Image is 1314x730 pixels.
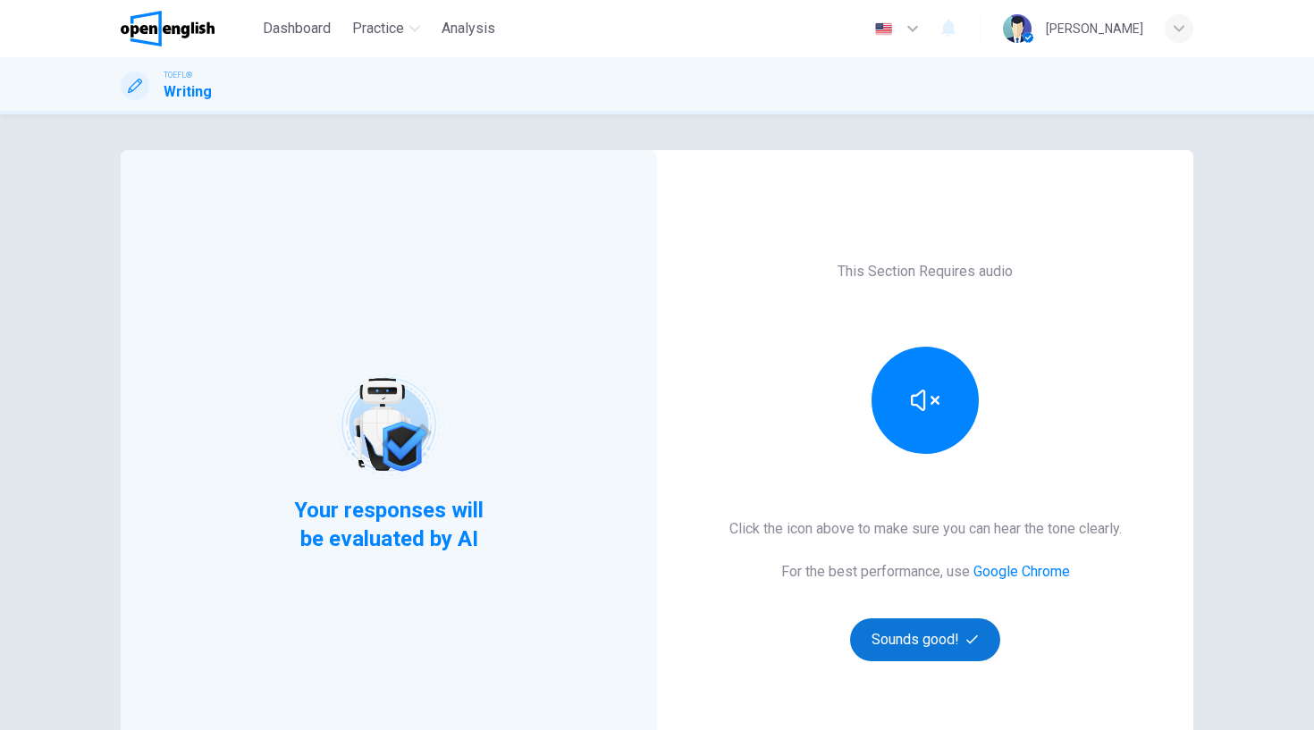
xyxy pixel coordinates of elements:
[352,18,404,39] span: Practice
[729,518,1122,540] h6: Click the icon above to make sure you can hear the tone clearly.
[121,11,256,46] a: OpenEnglish logo
[1046,18,1143,39] div: [PERSON_NAME]
[281,496,498,553] span: Your responses will be evaluated by AI
[838,261,1013,282] h6: This Section Requires audio
[256,13,338,45] button: Dashboard
[781,561,1070,583] h6: For the best performance, use
[973,563,1070,580] a: Google Chrome
[1003,14,1032,43] img: Profile picture
[345,13,427,45] button: Practice
[442,18,495,39] span: Analysis
[434,13,502,45] button: Analysis
[332,368,445,482] img: robot icon
[850,618,1000,661] button: Sounds good!
[164,69,192,81] span: TOEFL®
[164,81,212,103] h1: Writing
[263,18,331,39] span: Dashboard
[121,11,215,46] img: OpenEnglish logo
[872,22,895,36] img: en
